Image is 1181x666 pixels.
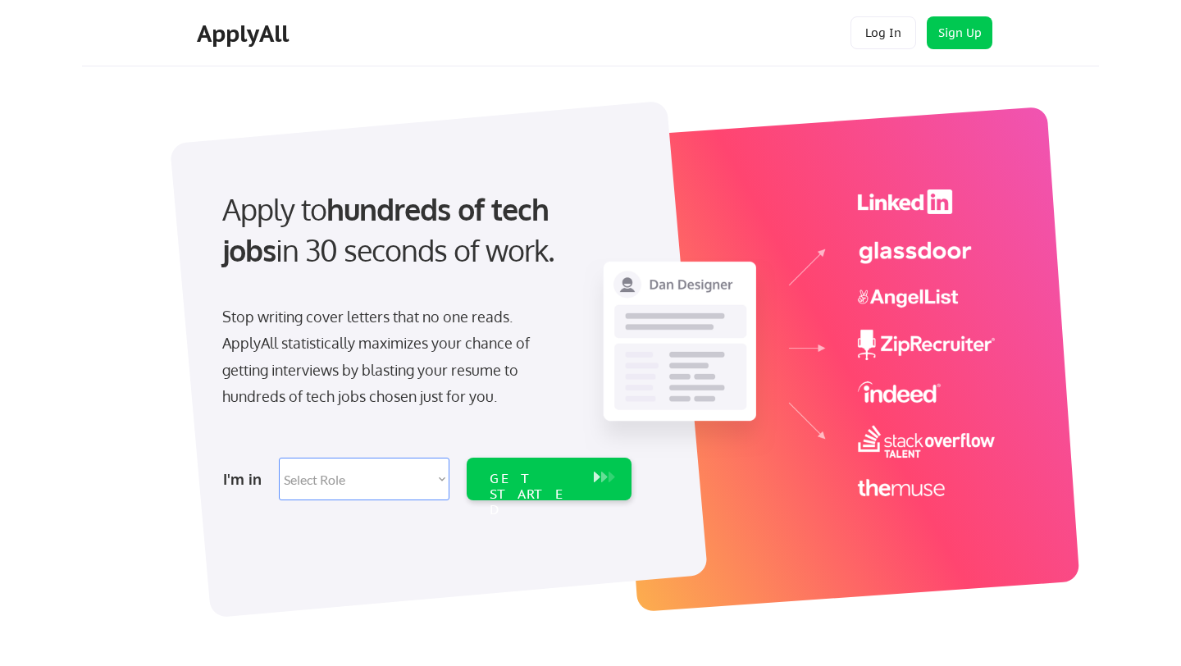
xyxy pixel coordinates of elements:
div: I'm in [223,466,269,492]
strong: hundreds of tech jobs [222,190,556,268]
button: Log In [850,16,916,49]
div: Stop writing cover letters that no one reads. ApplyAll statistically maximizes your chance of get... [222,303,559,410]
div: ApplyAll [197,20,294,48]
button: Sign Up [927,16,992,49]
div: Apply to in 30 seconds of work. [222,189,625,271]
div: GET STARTED [490,471,577,518]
